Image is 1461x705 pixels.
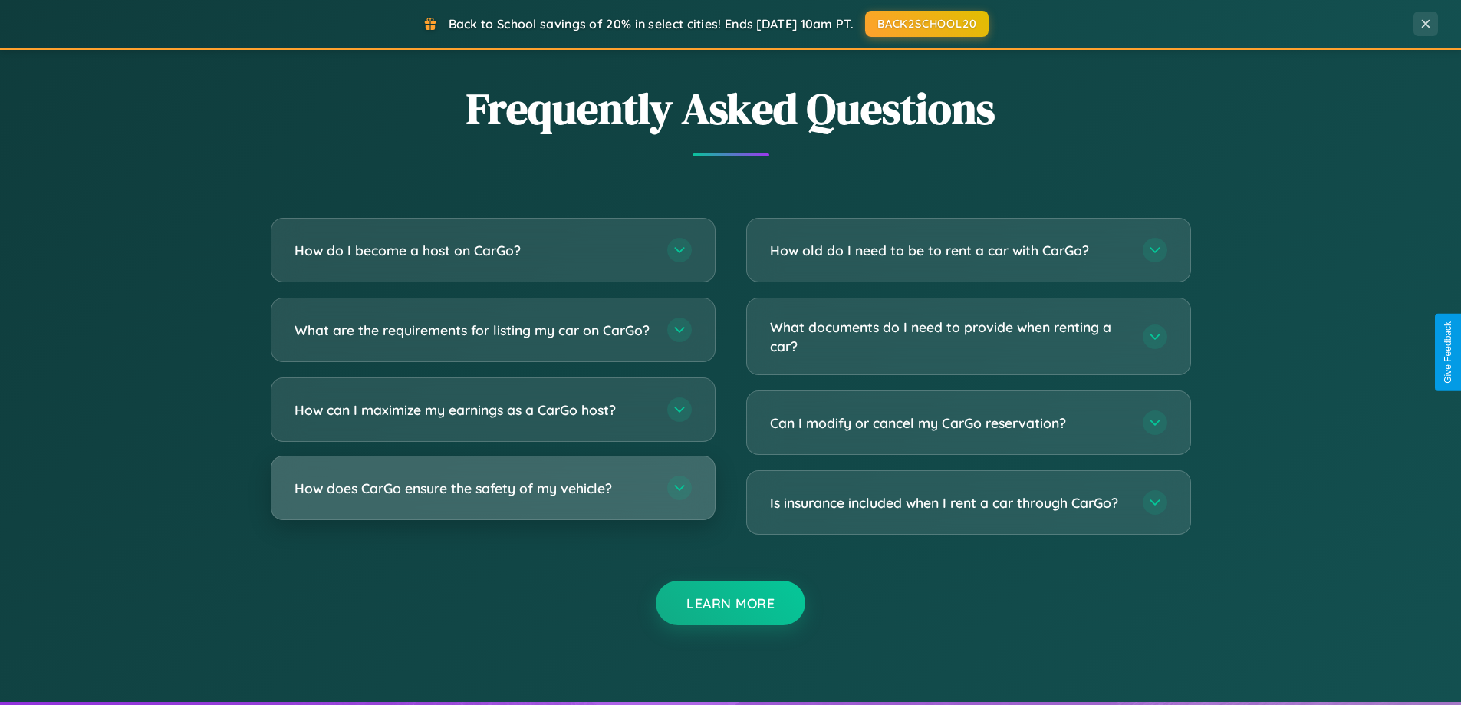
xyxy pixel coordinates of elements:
[295,400,652,420] h3: How can I maximize my earnings as a CarGo host?
[1443,321,1453,384] div: Give Feedback
[865,11,989,37] button: BACK2SCHOOL20
[295,479,652,498] h3: How does CarGo ensure the safety of my vehicle?
[770,318,1127,355] h3: What documents do I need to provide when renting a car?
[295,241,652,260] h3: How do I become a host on CarGo?
[770,493,1127,512] h3: Is insurance included when I rent a car through CarGo?
[271,79,1191,138] h2: Frequently Asked Questions
[770,413,1127,433] h3: Can I modify or cancel my CarGo reservation?
[449,16,854,31] span: Back to School savings of 20% in select cities! Ends [DATE] 10am PT.
[770,241,1127,260] h3: How old do I need to be to rent a car with CarGo?
[656,581,805,625] button: Learn More
[295,321,652,340] h3: What are the requirements for listing my car on CarGo?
